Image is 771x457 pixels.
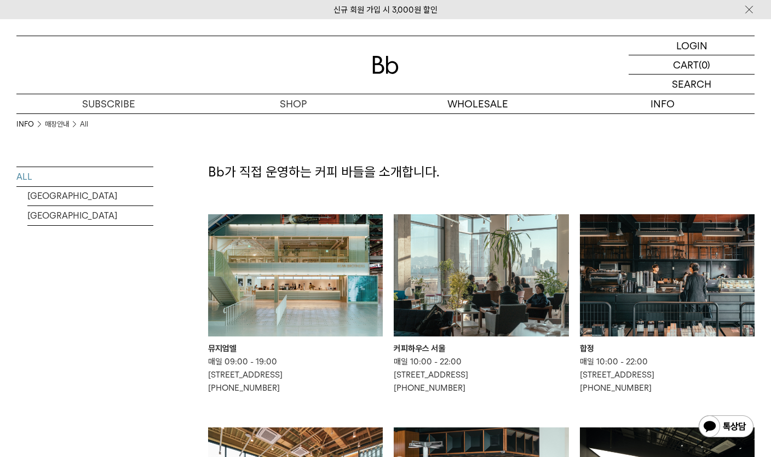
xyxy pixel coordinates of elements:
[580,214,755,337] img: 합정
[208,355,383,395] p: 매일 09:00 - 19:00 [STREET_ADDRESS] [PHONE_NUMBER]
[16,119,45,130] li: INFO
[333,5,438,15] a: 신규 회원 가입 시 3,000원 할인
[45,119,69,130] a: 매장안내
[208,214,383,337] img: 뮤지엄엘
[208,163,755,181] p: Bb가 직접 운영하는 커피 바들을 소개합니다.
[208,214,383,395] a: 뮤지엄엘 뮤지엄엘 매일 09:00 - 19:00[STREET_ADDRESS][PHONE_NUMBER]
[629,36,755,55] a: LOGIN
[673,55,699,74] p: CART
[580,355,755,395] p: 매일 10:00 - 22:00 [STREET_ADDRESS] [PHONE_NUMBER]
[16,167,153,186] a: ALL
[27,206,153,225] a: [GEOGRAPHIC_DATA]
[394,355,568,395] p: 매일 10:00 - 22:00 [STREET_ADDRESS] [PHONE_NUMBER]
[27,186,153,205] a: [GEOGRAPHIC_DATA]
[699,55,710,74] p: (0)
[208,342,383,355] div: 뮤지엄엘
[672,75,711,94] p: SEARCH
[385,94,570,113] p: WHOLESALE
[201,94,385,113] a: SHOP
[570,94,755,113] p: INFO
[580,214,755,395] a: 합정 합정 매일 10:00 - 22:00[STREET_ADDRESS][PHONE_NUMBER]
[394,342,568,355] div: 커피하우스 서울
[372,56,399,74] img: 로고
[16,94,201,113] a: SUBSCRIBE
[394,214,568,337] img: 커피하우스 서울
[629,55,755,75] a: CART (0)
[698,414,755,441] img: 카카오톡 채널 1:1 채팅 버튼
[580,342,755,355] div: 합정
[80,119,88,130] a: All
[676,36,707,55] p: LOGIN
[394,214,568,395] a: 커피하우스 서울 커피하우스 서울 매일 10:00 - 22:00[STREET_ADDRESS][PHONE_NUMBER]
